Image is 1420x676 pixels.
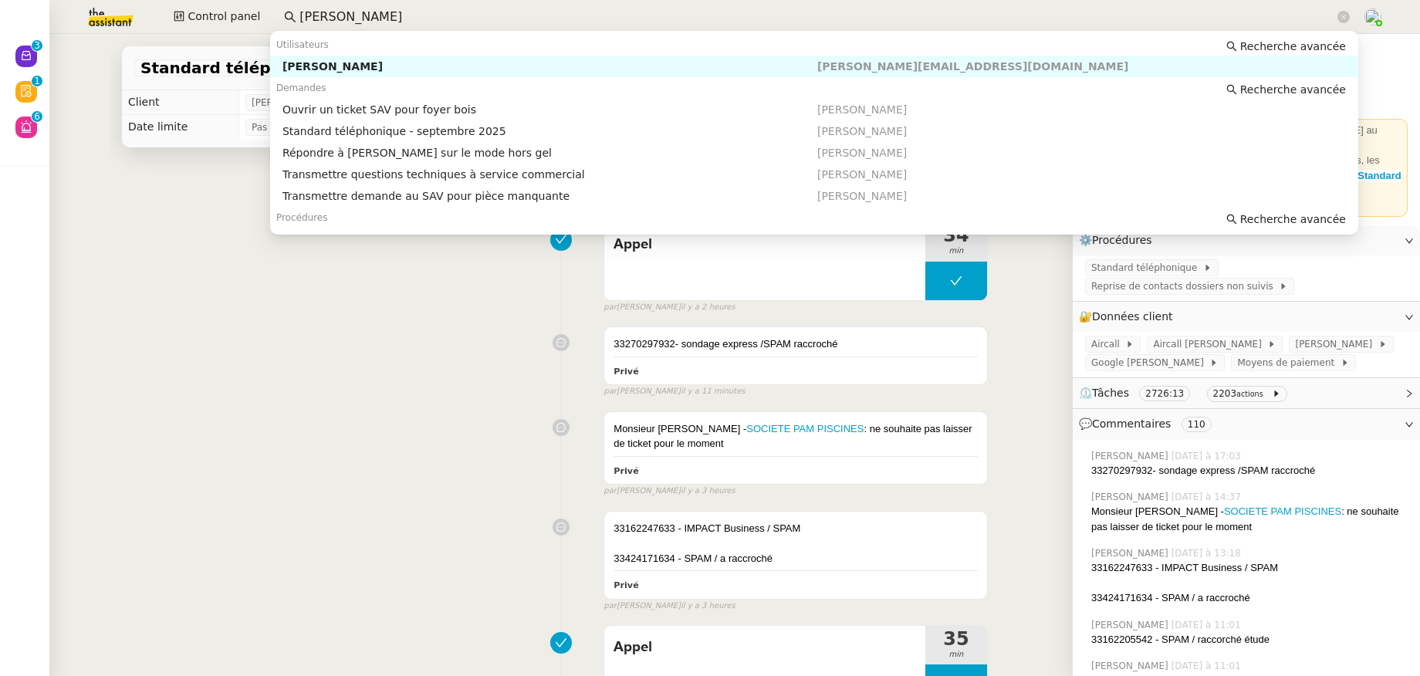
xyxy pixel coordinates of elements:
[603,385,745,398] small: [PERSON_NAME]
[140,60,460,76] span: Standard téléphonique - septembre 2025
[603,301,735,314] small: [PERSON_NAME]
[282,146,817,160] div: Répondre à [PERSON_NAME] sur le mode hors gel
[188,8,260,25] span: Control panel
[276,83,326,93] span: Demandes
[817,125,907,137] span: [PERSON_NAME]
[817,190,907,202] span: [PERSON_NAME]
[925,648,987,661] span: min
[614,421,978,451] div: Monsieur [PERSON_NAME] - : ne souhaite pas laisser de ticket pour le moment
[122,115,239,140] td: Date limite
[614,551,978,566] div: 33424171634 - SPAM / a raccroché
[614,367,638,377] b: Privé
[32,76,42,86] nz-badge-sup: 1
[681,301,735,314] span: il y a 2 heures
[282,103,817,117] div: Ouvrir un ticket SAV pour foyer bois
[614,466,638,476] b: Privé
[1171,546,1244,560] span: [DATE] à 13:18
[1237,355,1340,370] span: Moyens de paiement
[1364,8,1381,25] img: users%2FNTfmycKsCFdqp6LX6USf2FmuPJo2%2Favatar%2Fprofile-pic%20(1).png
[603,600,735,613] small: [PERSON_NAME]
[1091,336,1125,352] span: Aircall
[1091,659,1171,673] span: [PERSON_NAME]
[282,189,817,203] div: Transmettre demande au SAV pour pièce manquante
[34,40,40,54] p: 3
[1171,618,1244,632] span: [DATE] à 11:01
[1091,504,1408,534] div: Monsieur [PERSON_NAME] - : ne souhaite pas laisser de ticket pour le moment
[1092,387,1129,399] span: Tâches
[614,636,916,659] span: Appel
[614,233,916,256] span: Appel
[1139,386,1190,401] nz-tag: 2726:13
[603,301,617,314] span: par
[34,76,40,90] p: 1
[817,103,907,116] span: [PERSON_NAME]
[614,336,978,352] div: 33270297932- sondage express /SPAM raccroché
[1092,417,1171,430] span: Commentaires
[925,245,987,258] span: min
[1073,409,1420,439] div: 💬Commentaires 110
[252,95,329,110] span: [PERSON_NAME]
[603,485,735,498] small: [PERSON_NAME]
[614,521,978,536] div: 33162247633 - IMPACT Business / SPAM
[1171,449,1244,463] span: [DATE] à 17:03
[1091,632,1408,647] div: 33162205542 - SPAM / raccorché étude
[282,167,817,181] div: Transmettre questions techniques à service commercial
[32,40,42,51] nz-badge-sup: 3
[1091,546,1171,560] span: [PERSON_NAME]
[925,630,987,648] span: 35
[681,600,735,613] span: il y a 3 heures
[1240,39,1346,54] span: Recherche avancée
[1240,211,1346,227] span: Recherche avancée
[1091,618,1171,632] span: [PERSON_NAME]
[1092,310,1173,323] span: Données client
[1091,490,1171,504] span: [PERSON_NAME]
[681,485,735,498] span: il y a 3 heures
[817,60,1128,73] span: [PERSON_NAME][EMAIL_ADDRESS][DOMAIN_NAME]
[164,6,269,28] button: Control panel
[1091,260,1203,275] span: Standard téléphonique
[1171,490,1244,504] span: [DATE] à 14:37
[299,7,1334,28] input: Rechercher
[252,120,340,135] span: Pas de date limite
[603,485,617,498] span: par
[817,168,907,181] span: [PERSON_NAME]
[1171,659,1244,673] span: [DATE] à 11:01
[1073,378,1420,408] div: ⏲️Tâches 2726:13 2203actions
[603,600,617,613] span: par
[1073,225,1420,255] div: ⚙️Procédures
[1213,388,1237,399] span: 2203
[1079,308,1179,326] span: 🔐
[1091,560,1408,576] div: 33162247633 - IMPACT Business / SPAM
[1295,336,1378,352] span: [PERSON_NAME]
[32,111,42,122] nz-badge-sup: 6
[1182,417,1212,432] nz-tag: 110
[122,90,239,115] td: Client
[817,147,907,159] span: [PERSON_NAME]
[1209,170,1401,181] a: STORVATT - Procédure Appels Standard
[1153,336,1267,352] span: Aircall [PERSON_NAME]
[1079,387,1293,399] span: ⏲️
[1091,463,1408,478] div: 33270297932- sondage express /SPAM raccroché
[1091,355,1209,370] span: Google [PERSON_NAME]
[1236,390,1263,398] small: actions
[1091,279,1279,294] span: Reprise de contacts dossiers non suivis
[1092,234,1152,246] span: Procédures
[1079,232,1159,249] span: ⚙️
[746,423,864,434] a: SOCIETE PAM PISCINES
[1240,82,1346,97] span: Recherche avancée
[603,385,617,398] span: par
[1073,302,1420,332] div: 🔐Données client
[1091,590,1408,606] div: 33424171634 - SPAM / a raccroché
[276,212,328,223] span: Procédures
[1091,449,1171,463] span: [PERSON_NAME]
[34,111,40,125] p: 6
[1079,417,1218,430] span: 💬
[276,39,329,50] span: Utilisateurs
[282,124,817,138] div: Standard téléphonique - septembre 2025
[614,580,638,590] b: Privé
[1224,505,1341,517] a: SOCIETE PAM PISCINES
[282,59,817,73] div: [PERSON_NAME]
[681,385,745,398] span: il y a 11 minutes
